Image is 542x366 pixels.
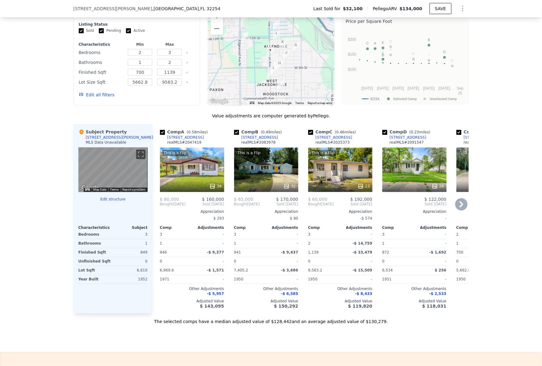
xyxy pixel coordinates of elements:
[308,275,339,284] div: 1950
[202,197,224,202] span: $ 160,000
[382,287,447,292] div: Other Adjustments
[79,28,94,33] label: Sold
[186,71,188,74] button: Clear
[78,239,112,248] div: Bathrooms
[114,257,148,266] div: 0
[79,58,124,67] div: Bathrooms
[79,78,124,86] div: Lot Size Sqft
[412,52,415,56] text: K
[390,48,392,51] text: J
[207,292,224,296] span: -$ 5,957
[340,225,372,230] div: Adjustments
[193,239,224,248] div: -
[458,91,462,95] text: 25
[199,6,220,11] span: , FL 32254
[382,52,384,56] text: F
[234,250,241,255] span: 941
[348,67,356,72] text: $100
[389,40,392,43] text: G
[370,97,379,101] text: 32254
[270,65,277,75] div: 3158 3rd Street Cir N
[207,250,224,255] span: -$ 9,377
[456,259,459,264] span: 0
[160,250,167,255] span: 946
[290,217,298,221] span: $ 90
[162,150,188,156] div: This is a Flip
[160,233,162,237] span: 3
[342,275,372,284] div: -
[353,268,372,273] span: -$ 15,509
[78,230,112,239] div: Bedrooms
[456,250,464,255] span: 700
[160,299,224,304] div: Adjusted Value
[160,197,179,202] span: $ 80,000
[407,86,419,90] text: [DATE]
[308,239,339,248] div: 2
[211,23,223,35] button: Zoom out
[274,304,298,309] span: $ 150,292
[79,48,124,57] div: Bedrooms
[258,130,284,135] span: ( miles)
[308,233,311,237] span: 3
[184,130,210,135] span: ( miles)
[451,59,454,63] text: H
[416,257,447,266] div: -
[416,230,447,239] div: -
[160,202,186,207] div: [DATE]
[382,129,433,135] div: Comp D
[213,217,224,221] span: $ 293
[336,130,345,135] span: 0.46
[407,130,433,135] span: ( miles)
[382,233,385,237] span: 3
[423,86,435,90] text: [DATE]
[343,6,363,12] span: $32,100
[281,292,298,296] span: -$ 6,585
[308,287,372,292] div: Other Adjustments
[308,250,319,255] span: 1,139
[273,31,280,41] div: 2178 Allandale Cir N
[160,209,224,214] div: Appreciation
[414,225,447,230] div: Adjustments
[382,259,385,264] span: 0
[78,275,112,284] div: Year Built
[234,197,253,202] span: $ 65,000
[242,32,248,42] div: 3510 Washingtonian St
[160,225,192,230] div: Comp
[200,304,224,309] span: $ 143,095
[456,129,506,135] div: Comp E
[234,268,248,273] span: 7,405.2
[284,183,296,190] div: 32
[411,130,419,135] span: 0.23
[86,140,127,145] div: MLS Data Unavailable
[382,135,426,140] a: [STREET_ADDRESS]
[346,26,465,103] svg: A chart.
[234,287,298,292] div: Other Adjustments
[361,86,373,90] text: [DATE]
[429,250,446,255] span: -$ 1,692
[234,259,237,264] span: 0
[350,197,372,202] span: $ 192,000
[209,98,229,106] img: Google
[313,6,343,12] span: Last Sold for
[435,268,447,273] span: $ 256
[430,3,451,14] button: SAVE
[79,42,124,47] div: Characteristics
[308,209,372,214] div: Appreciation
[99,28,121,33] label: Pending
[308,102,333,105] a: Report a map error
[114,248,148,257] div: 849
[382,225,414,230] div: Comp
[382,48,384,52] text: L
[186,52,188,54] button: Clear
[160,259,162,264] span: 0
[234,239,265,248] div: 1
[456,135,501,140] a: [STREET_ADDRESS]
[86,135,153,140] div: [STREET_ADDRESS][PERSON_NAME]
[373,6,400,12] span: Pellego ARV
[85,188,90,191] button: Keyboard shortcuts
[242,140,276,145] div: realMLS # 2083978
[456,275,487,284] div: 1950
[123,188,146,191] a: Report a problem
